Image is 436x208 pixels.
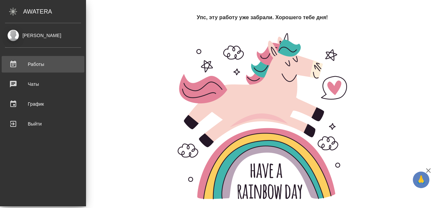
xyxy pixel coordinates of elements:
[2,116,84,132] a: Выйти
[413,172,429,188] button: 🙏
[5,59,81,69] div: Работы
[2,76,84,92] a: Чаты
[23,5,86,18] div: AWATERA
[415,173,427,187] span: 🙏
[5,32,81,39] div: [PERSON_NAME]
[2,56,84,73] a: Работы
[5,99,81,109] div: График
[2,96,84,112] a: График
[5,119,81,129] div: Выйти
[197,14,328,22] h4: Упс, эту работу уже забрали. Хорошего тебе дня!
[5,79,81,89] div: Чаты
